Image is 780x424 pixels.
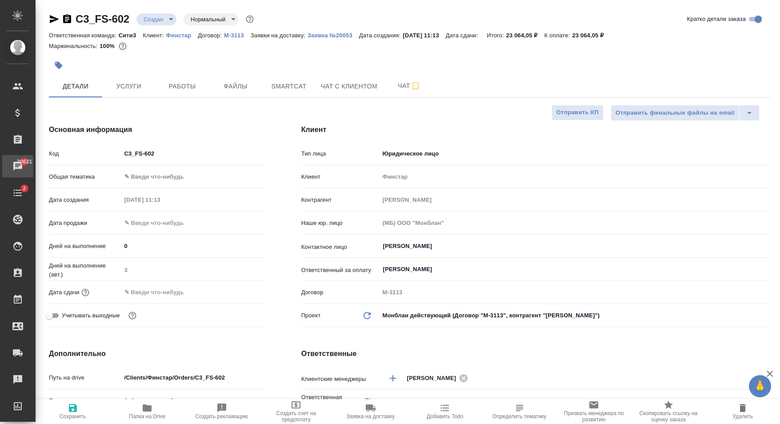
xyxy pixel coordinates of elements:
h4: Основная информация [49,124,266,135]
p: 23 064,05 ₽ [572,32,610,39]
input: ✎ Введи что-нибудь [121,394,266,407]
p: Дней на выполнение (авт.) [49,261,121,279]
div: Сити3 [380,394,770,409]
div: Юридическое лицо [380,146,770,161]
span: Файлы [214,81,257,92]
p: Ответственная команда: [49,32,119,39]
p: Контактное лицо [301,243,380,252]
p: Дата создания: [359,32,403,39]
span: Чат [388,80,431,92]
p: К оплате: [544,32,572,39]
p: 100% [100,43,117,49]
p: Общая тематика [49,172,121,181]
input: ✎ Введи что-нибудь [121,240,266,252]
span: Сохранить [60,413,86,420]
span: 2 [17,184,31,193]
span: Smartcat [268,81,310,92]
p: Сити3 [119,32,143,39]
span: Услуги [108,81,150,92]
h4: Дополнительно [49,348,266,359]
h4: Клиент [301,124,770,135]
button: Создать счет на предоплату [259,399,334,424]
a: C3_FS-602 [76,13,129,25]
input: Пустое поле [380,193,770,206]
button: Создать рекламацию [184,399,259,424]
span: Скопировать ссылку на оценку заказа [636,410,700,423]
button: Сохранить [36,399,110,424]
input: Пустое поле [121,193,199,206]
p: Дата сдачи: [446,32,480,39]
button: 0.00 RUB; [117,40,128,52]
button: Open [765,245,767,247]
p: Клиентские менеджеры [301,375,380,384]
span: Определить тематику [492,413,546,420]
p: Маржинальность: [49,43,100,49]
button: Призвать менеджера по развитию [557,399,632,424]
div: [PERSON_NAME] [407,372,471,384]
input: ✎ Введи что-нибудь [121,286,199,299]
span: 20631 [12,157,37,166]
p: Код [49,149,121,158]
p: Дней на выполнение [49,242,121,251]
button: Отправить КП [552,105,604,120]
p: Итого: [487,32,506,39]
span: Создать счет на предоплату [264,410,328,423]
p: Наше юр. лицо [301,219,380,228]
p: Дата создания [49,196,121,204]
button: Нормальный [188,16,228,23]
button: Папка на Drive [110,399,185,424]
h4: Ответственные [301,348,770,359]
button: Определить тематику [482,399,557,424]
div: ✎ Введи что-нибудь [121,169,266,184]
span: Отправить КП [556,108,599,118]
button: Отправить финальные файлы на email [611,105,740,121]
p: М-3113 [224,32,251,39]
span: Добавить Todo [427,413,463,420]
button: 🙏 [749,375,771,397]
button: Скопировать ссылку на оценку заказа [631,399,706,424]
button: Создан [141,16,166,23]
input: Пустое поле [380,170,770,183]
a: 2 [2,182,33,204]
p: Заявка №20053 [308,32,359,39]
p: Контрагент [301,196,380,204]
input: ✎ Введи что-нибудь [121,216,199,229]
span: Учитывать выходные [62,311,120,320]
p: Заявки на доставку: [251,32,308,39]
p: 23 064,05 ₽ [506,32,544,39]
input: Пустое поле [380,216,770,229]
button: Скопировать ссылку [62,14,72,24]
p: Тип лица [301,149,380,158]
span: Папка на Drive [129,413,165,420]
button: Выбери, если сб и вс нужно считать рабочими днями для выполнения заказа. [127,310,138,321]
button: Заявка №20053 [308,31,359,40]
p: Договор [301,288,380,297]
a: 20631 [2,155,33,177]
input: Пустое поле [380,286,770,299]
span: 🙏 [752,377,768,396]
p: Финстар [166,32,198,39]
span: Отправить финальные файлы на email [616,108,735,118]
p: Клиент [301,172,380,181]
div: split button [611,105,760,121]
span: Чат с клиентом [321,81,377,92]
input: ✎ Введи что-нибудь [121,371,266,384]
span: Детали [54,81,97,92]
button: Если добавить услуги и заполнить их объемом, то дата рассчитается автоматически [80,287,91,298]
button: Доп статусы указывают на важность/срочность заказа [244,13,256,25]
input: Пустое поле [121,264,266,276]
p: Ответственная команда [301,393,362,411]
span: Кратко детали заказа [687,15,746,24]
p: Проект [301,311,321,320]
span: [PERSON_NAME] [407,374,462,383]
span: Заявка на доставку [347,413,395,420]
span: Удалить [732,413,753,420]
a: М-3113 [224,31,251,39]
p: [DATE] 11:13 [403,32,446,39]
div: Монблан действующий (Договор "М-3113", контрагент "[PERSON_NAME]") [380,308,770,323]
p: Дата продажи [49,219,121,228]
button: Open [765,268,767,270]
p: Ответственный за оплату [301,266,380,275]
button: Добавить Todo [408,399,483,424]
input: ✎ Введи что-нибудь [121,147,266,160]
